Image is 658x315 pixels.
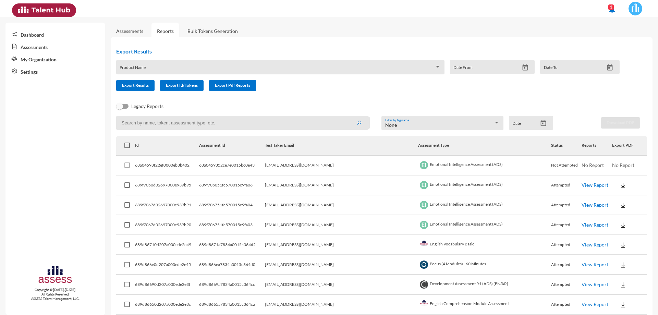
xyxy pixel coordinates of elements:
[265,255,418,275] td: [EMAIL_ADDRESS][DOMAIN_NAME]
[265,195,418,215] td: [EMAIL_ADDRESS][DOMAIN_NAME]
[199,215,265,235] td: 689f706751fc570015c9fa03
[160,80,204,91] button: Export Id/Tokens
[551,136,582,156] th: Status
[582,301,608,307] a: View Report
[418,195,551,215] td: Emotional Intelligence Assessment (ADS)
[265,275,418,295] td: [EMAIL_ADDRESS][DOMAIN_NAME]
[122,83,149,88] span: Export Results
[5,65,105,77] a: Settings
[265,156,418,175] td: [EMAIL_ADDRESS][DOMAIN_NAME]
[537,120,549,127] button: Open calendar
[582,202,608,208] a: View Report
[199,255,265,275] td: 689d866ea7834a0015c364d0
[5,53,105,65] a: My Organization
[38,265,73,286] img: assesscompany-logo.png
[551,255,582,275] td: Attempted
[116,48,625,54] h2: Export Results
[608,4,614,10] div: 1
[215,83,250,88] span: Export Pdf Reports
[116,28,143,34] a: Assessments
[199,235,265,255] td: 689d8671a7834a0015c364d2
[582,162,604,168] span: No Report
[551,215,582,235] td: Attempted
[135,275,199,295] td: 689d86690d207a000ede2e3f
[551,235,582,255] td: Attempted
[418,175,551,195] td: Emotional Intelligence Assessment (ADS)
[604,64,616,71] button: Open calendar
[116,116,368,130] input: Search by name, token, assessment type, etc.
[582,242,608,247] a: View Report
[265,136,418,156] th: Test Taker Email
[265,175,418,195] td: [EMAIL_ADDRESS][DOMAIN_NAME]
[582,262,608,267] a: View Report
[209,80,256,91] button: Export Pdf Reports
[166,83,198,88] span: Export Id/Tokens
[182,23,243,39] a: Bulk Tokens Generation
[151,23,179,39] a: Reports
[385,122,397,128] span: None
[5,288,105,301] p: Copyright © [DATE]-[DATE]. All Rights Reserved. ASSESS Talent Management, LLC.
[199,275,265,295] td: 689d8669a7834a0015c364cc
[551,275,582,295] td: Attempted
[265,295,418,315] td: [EMAIL_ADDRESS][DOMAIN_NAME]
[582,281,608,287] a: View Report
[582,222,608,228] a: View Report
[418,275,551,295] td: Development Assessment R1 (ADS) (EN/AR)
[199,156,265,175] td: 68a0459852ce7e0015bc0e43
[612,162,634,168] span: No Report
[199,195,265,215] td: 689f706751fc570015c9fa04
[418,215,551,235] td: Emotional Intelligence Assessment (ADS)
[582,136,612,156] th: Reports
[135,156,199,175] td: 68a04598f22ef0000eb3b402
[607,120,634,125] span: Download PDF
[551,175,582,195] td: Attempted
[418,136,551,156] th: Assessment Type
[418,255,551,275] td: Focus (4 Modules) - 60 Minutes
[601,117,640,129] button: Download PDF
[5,28,105,40] a: Dashboard
[265,235,418,255] td: [EMAIL_ADDRESS][DOMAIN_NAME]
[608,5,616,13] mat-icon: notifications
[551,195,582,215] td: Attempted
[135,195,199,215] td: 689f7067d02697000e939b91
[551,156,582,175] td: Not Attempted
[612,136,647,156] th: Export PDF
[199,175,265,195] td: 689f70b051fc570015c9fa06
[135,215,199,235] td: 689f7067d02697000e939b90
[135,175,199,195] td: 689f70b0d02697000e939b95
[199,136,265,156] th: Assessment Id
[135,235,199,255] td: 689d86710d207a000ede2e49
[418,156,551,175] td: Emotional Intelligence Assessment (ADS)
[519,64,531,71] button: Open calendar
[135,136,199,156] th: Id
[116,80,155,91] button: Export Results
[582,182,608,188] a: View Report
[5,40,105,53] a: Assessments
[418,235,551,255] td: English Vocabulary Basic
[265,215,418,235] td: [EMAIL_ADDRESS][DOMAIN_NAME]
[418,295,551,315] td: English Comprehension Module Assessment
[135,255,199,275] td: 689d866e0d207a000ede2e45
[199,295,265,315] td: 689d8665a7834a0015c364ca
[131,102,163,110] span: Legacy Reports
[551,295,582,315] td: Attempted
[135,295,199,315] td: 689d86650d207a000ede2e3c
